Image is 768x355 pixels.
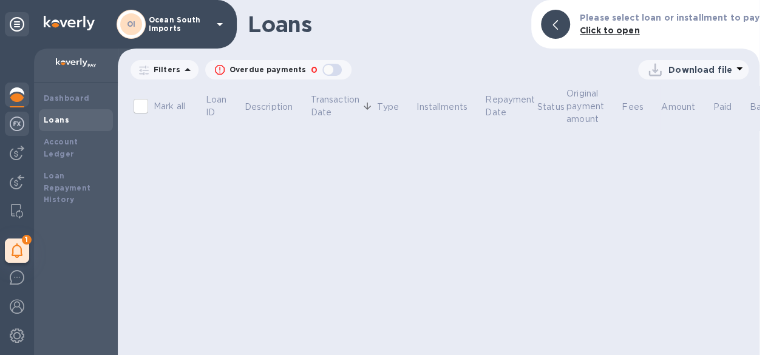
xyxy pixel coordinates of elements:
b: Dashboard [44,93,90,103]
p: Type [377,101,399,113]
span: Installments [416,101,483,113]
span: Transaction Date [311,93,375,119]
p: Installments [416,101,467,113]
h1: Loans [248,12,522,37]
img: Logo [44,16,95,30]
p: Ocean South Imports [149,16,209,33]
p: 0 [311,64,318,76]
p: Overdue payments [229,64,306,75]
b: Account Ledger [44,137,78,158]
p: Original payment amount [566,87,604,126]
span: Loan ID [206,93,243,119]
b: Click to open [580,25,640,35]
p: Download file [668,64,732,76]
div: Unpin categories [5,12,29,36]
span: Description [245,101,308,113]
b: OI [127,19,136,29]
p: Fees [622,101,644,113]
b: Loan Repayment History [44,171,91,205]
span: Type [377,101,415,113]
span: Original payment amount [566,87,620,126]
span: 1 [22,235,32,245]
p: Status [537,101,565,113]
p: Loan ID [206,93,227,119]
p: Paid [713,101,732,113]
span: Amount [661,101,711,113]
p: Repayment Date [485,93,535,119]
b: Loans [44,115,69,124]
p: Mark all [154,100,185,113]
p: Transaction Date [311,93,359,119]
span: Paid [713,101,747,113]
span: Fees [622,101,659,113]
p: Amount [661,101,695,113]
b: Please select loan or installment to pay [580,13,760,22]
p: Filters [149,64,180,75]
img: Foreign exchange [10,117,24,131]
button: Overdue payments0 [205,60,352,79]
p: Description [245,101,293,113]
